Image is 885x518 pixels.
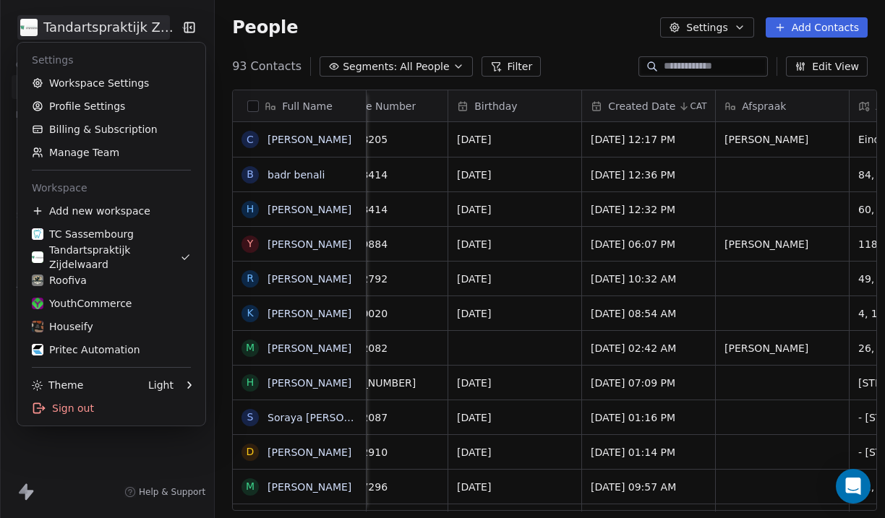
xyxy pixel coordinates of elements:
[23,199,200,223] div: Add new workspace
[23,141,200,164] a: Manage Team
[32,273,87,288] div: Roofiva
[23,48,200,72] div: Settings
[23,176,200,199] div: Workspace
[32,275,43,286] img: Roofiva%20logo%20flavicon.png
[23,397,200,420] div: Sign out
[32,319,93,334] div: Houseify
[32,298,43,309] img: YC%20tumbnail%20flavicon.png
[23,118,200,141] a: Billing & Subscription
[32,251,43,263] img: cropped-Favicon-Zijdelwaard.webp
[32,321,43,332] img: Afbeelding1.png
[32,243,180,272] div: Tandartspraktijk Zijdelwaard
[32,342,140,357] div: Pritec Automation
[32,296,132,311] div: YouthCommerce
[32,227,134,241] div: TC Sassembourg
[23,72,200,95] a: Workspace Settings
[32,344,43,355] img: b646f82e.png
[32,378,83,392] div: Theme
[23,95,200,118] a: Profile Settings
[148,378,174,392] div: Light
[32,228,43,240] img: cropped-favo.png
